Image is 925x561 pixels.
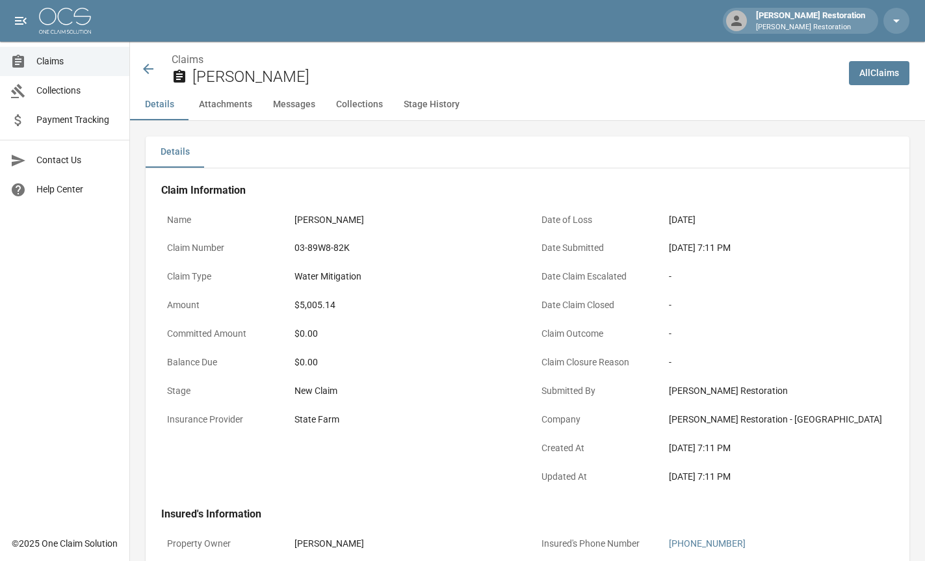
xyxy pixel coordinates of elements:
[161,293,278,318] p: Amount
[756,22,865,33] p: [PERSON_NAME] Restoration
[161,508,894,521] h4: Insured's Information
[849,61,909,85] a: AllClaims
[669,298,889,312] div: -
[536,321,653,346] p: Claim Outcome
[294,413,339,426] div: State Farm
[39,8,91,34] img: ocs-logo-white-transparent.png
[192,68,839,86] h2: [PERSON_NAME]
[536,350,653,375] p: Claim Closure Reason
[8,8,34,34] button: open drawer
[12,537,118,550] div: © 2025 One Claim Solution
[536,264,653,289] p: Date Claim Escalated
[536,464,653,489] p: Updated At
[161,378,278,404] p: Stage
[161,207,278,233] p: Name
[669,413,889,426] div: [PERSON_NAME] Restoration - [GEOGRAPHIC_DATA]
[130,89,925,120] div: anchor tabs
[536,207,653,233] p: Date of Loss
[161,184,894,197] h4: Claim Information
[669,538,746,549] a: [PHONE_NUMBER]
[161,350,278,375] p: Balance Due
[326,89,393,120] button: Collections
[669,327,889,341] div: -
[294,384,514,398] div: New Claim
[161,235,278,261] p: Claim Number
[669,270,889,283] div: -
[36,183,119,196] span: Help Center
[294,241,350,255] div: 03-89W8-82K
[536,378,653,404] p: Submitted By
[146,137,909,168] div: details tabs
[36,84,119,98] span: Collections
[161,407,278,432] p: Insurance Provider
[172,53,203,66] a: Claims
[36,113,119,127] span: Payment Tracking
[294,270,361,283] div: Water Mitigation
[161,321,278,346] p: Committed Amount
[536,531,653,556] p: Insured's Phone Number
[130,89,189,120] button: Details
[669,213,696,227] div: [DATE]
[536,235,653,261] p: Date Submitted
[161,531,278,556] p: Property Owner
[36,55,119,68] span: Claims
[263,89,326,120] button: Messages
[294,327,514,341] div: $0.00
[294,537,364,551] div: [PERSON_NAME]
[669,356,889,369] div: -
[536,293,653,318] p: Date Claim Closed
[393,89,470,120] button: Stage History
[294,298,335,312] div: $5,005.14
[189,89,263,120] button: Attachments
[669,241,889,255] div: [DATE] 7:11 PM
[146,137,204,168] button: Details
[294,356,514,369] div: $0.00
[536,436,653,461] p: Created At
[669,470,889,484] div: [DATE] 7:11 PM
[751,9,870,33] div: [PERSON_NAME] Restoration
[669,441,889,455] div: [DATE] 7:11 PM
[294,213,364,227] div: [PERSON_NAME]
[669,384,889,398] div: [PERSON_NAME] Restoration
[536,407,653,432] p: Company
[36,153,119,167] span: Contact Us
[161,264,278,289] p: Claim Type
[172,52,839,68] nav: breadcrumb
